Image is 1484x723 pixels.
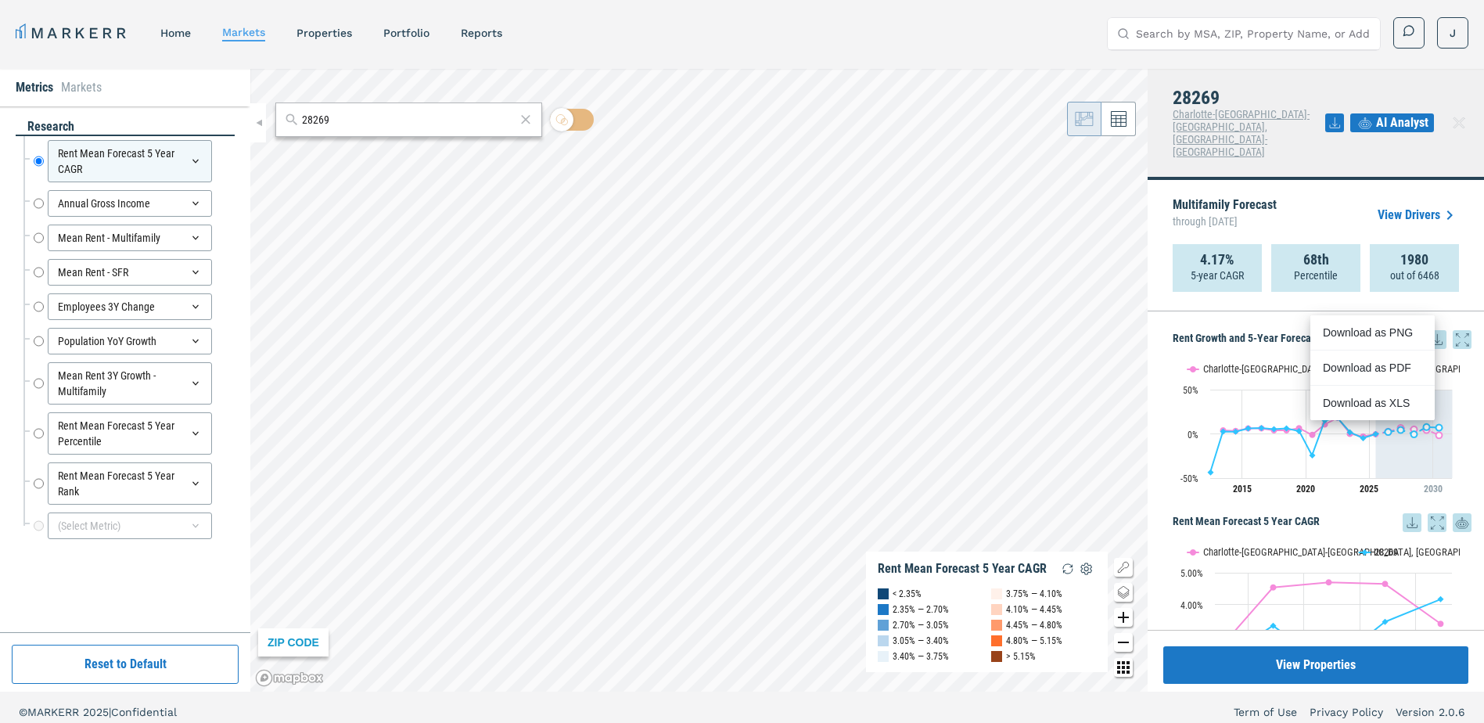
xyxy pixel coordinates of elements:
text: 28269 [1374,546,1398,558]
span: through [DATE] [1173,211,1277,232]
button: Show Charlotte-Concord-Gastonia, NC-SC [1188,363,1342,375]
canvas: Map [250,69,1148,692]
path: Wednesday, 28 Jun, 20:00, -0.45. 28269. [1411,431,1418,437]
button: Zoom out map button [1114,633,1133,652]
a: reports [461,27,502,39]
a: MARKERR [16,22,129,44]
li: Metrics [16,78,53,97]
path: Wednesday, 28 Jun, 20:00, 1.78. 28269. [1347,429,1353,435]
path: Tuesday, 28 Jun, 20:00, 18.09. 28269. [1335,415,1341,421]
div: Download as PNG [1323,325,1413,340]
div: 4.80% — 5.15% [1006,633,1062,649]
p: 5-year CAGR [1191,268,1244,283]
a: properties [296,27,352,39]
h5: Rent Growth and 5-Year Forecast [1173,330,1471,349]
tspan: 2020 [1296,484,1315,495]
path: Tuesday, 28 Jun, 20:00, 6.62. 28269. [1259,425,1265,431]
a: Mapbox logo [255,669,324,687]
tspan: 2025 [1360,484,1378,495]
a: View Drivers [1378,206,1459,225]
path: Monday, 14 Jun, 20:00, 3.34. 28269. [1270,622,1277,628]
span: 2025 | [83,706,111,718]
span: © [19,706,27,718]
img: Reload Legend [1058,559,1077,578]
p: out of 6468 [1390,268,1439,283]
path: Wednesday, 14 Jun, 20:00, 4.7. Charlotte-Concord-Gastonia, NC-SC. [1326,579,1332,585]
div: Download as PDF [1323,360,1413,376]
span: MARKERR [27,706,83,718]
div: Annual Gross Income [48,190,212,217]
path: Sunday, 28 Jun, 20:00, -24.41. 28269. [1310,452,1316,459]
div: 3.40% — 3.75% [893,649,949,664]
span: AI Analyst [1376,113,1428,132]
a: Term of Use [1234,704,1297,720]
div: < 2.35% [893,586,922,602]
tspan: 2015 [1233,484,1252,495]
div: Rent Mean Forecast 5 Year CAGR [48,140,212,182]
div: 4.45% — 4.80% [1006,617,1062,633]
input: Search by MSA, ZIP, Property Name, or Address [1136,18,1371,49]
svg: Interactive chart [1173,349,1460,505]
span: Confidential [111,706,177,718]
strong: 4.17% [1200,252,1234,268]
a: Version 2.0.6 [1396,704,1465,720]
path: Saturday, 28 Jun, 20:00, -0.22. 28269. [1373,431,1379,437]
path: Friday, 14 Jun, 20:00, 3.4. Charlotte-Concord-Gastonia, NC-SC. [1438,620,1444,627]
div: (Select Metric) [48,513,212,539]
div: > 5.15% [1006,649,1036,664]
strong: 68th [1303,252,1329,268]
a: home [160,27,191,39]
a: View Properties [1163,646,1468,684]
path: Thursday, 28 Jun, 20:00, 7.77. 28269. [1424,424,1430,430]
p: Multifamily Forecast [1173,199,1277,232]
text: 50% [1183,385,1198,396]
div: Rent Mean Forecast 5 Year Percentile [48,412,212,455]
path: Sunday, 28 Jun, 20:00, 2.19. 28269. [1385,429,1392,435]
path: Saturday, 28 Jun, 20:00, 2.45. 28269. [1233,429,1239,435]
div: Rent Mean Forecast 5 Year CAGR [878,561,1047,577]
path: Monday, 14 Jun, 20:00, 4.54. Charlotte-Concord-Gastonia, NC-SC. [1270,585,1277,591]
div: 2.35% — 2.70% [893,602,949,617]
path: Friday, 28 Jun, 20:00, -4.78. 28269. [1360,435,1367,441]
button: Zoom in map button [1114,608,1133,627]
tspan: 2030 [1424,484,1443,495]
a: Privacy Policy [1310,704,1383,720]
button: Change style map button [1114,583,1133,602]
div: research [16,118,235,136]
button: J [1437,17,1468,49]
text: -50% [1180,473,1198,484]
div: Mean Rent 3Y Growth - Multifamily [48,362,212,405]
div: 4.10% — 4.45% [1006,602,1062,617]
path: Sunday, 28 Jun, 20:00, 6.17. 28269. [1245,425,1252,431]
path: Friday, 28 Jun, 20:00, 2.71. 28269. [1220,428,1227,434]
button: AI Analyst [1350,113,1434,132]
path: Thursday, 14 Jun, 20:00, 3.46. 28269. [1382,619,1389,625]
text: 5.00% [1180,568,1203,579]
text: 0% [1188,430,1198,441]
h5: Rent Mean Forecast 5 Year CAGR [1173,513,1471,532]
a: Portfolio [383,27,429,39]
img: Settings [1077,559,1096,578]
div: 2.70% — 3.05% [893,617,949,633]
path: Friday, 14 Jun, 20:00, 4.17. 28269. [1438,596,1444,602]
a: markets [222,26,265,38]
li: Markets [61,78,102,97]
path: Friday, 28 Jun, 20:00, 3.09. 28269. [1296,428,1303,434]
div: Rent Mean Forecast 5 Year Rank [48,462,212,505]
div: ZIP CODE [258,628,329,656]
span: Charlotte-[GEOGRAPHIC_DATA]-[GEOGRAPHIC_DATA], [GEOGRAPHIC_DATA]-[GEOGRAPHIC_DATA] [1173,108,1310,158]
g: 28269, line 4 of 4 with 5 data points. [1385,424,1443,437]
div: Download as PNG [1310,315,1435,351]
span: J [1450,25,1456,41]
text: 4.00% [1180,600,1203,611]
div: Mean Rent - SFR [48,259,212,286]
div: 3.05% — 3.40% [893,633,949,649]
div: Download as PDF [1310,351,1435,386]
h4: 28269 [1173,88,1325,108]
div: Rent Growth and 5-Year Forecast. Highcharts interactive chart. [1173,349,1471,505]
path: Monday, 28 Jun, 20:00, 14.95. 28269. [1322,417,1328,423]
button: Reset to Default [12,645,239,684]
div: Download as XLS [1310,386,1435,420]
path: Monday, 28 Jun, 20:00, 4.51. 28269. [1398,426,1404,433]
path: Wednesday, 28 Jun, 20:00, 5.4. 28269. [1271,426,1277,432]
